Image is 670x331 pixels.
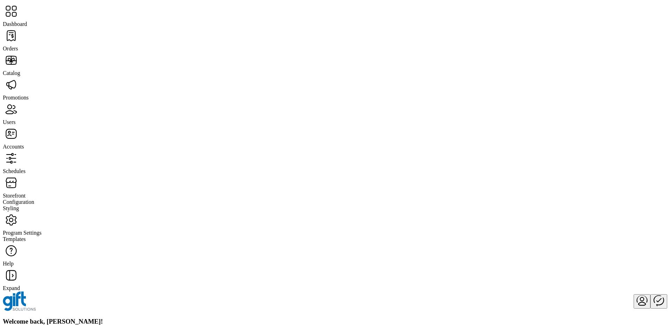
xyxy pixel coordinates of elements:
[3,205,19,211] span: Styling
[3,236,26,242] span: Templates
[634,294,650,309] button: menu
[3,144,24,150] span: Accounts
[3,318,667,325] h3: Welcome back, [PERSON_NAME]!
[3,291,36,311] img: logo
[3,95,29,101] span: Promotions
[3,193,26,199] span: Storefront
[3,168,26,174] span: Schedules
[3,285,20,291] span: Expand
[3,199,34,205] span: Configuration
[3,70,20,76] span: Catalog
[3,46,18,51] span: Orders
[650,294,667,309] button: Publisher Panel
[3,21,27,27] span: Dashboard
[3,261,14,267] span: Help
[3,119,15,125] span: Users
[3,230,42,236] span: Program Settings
